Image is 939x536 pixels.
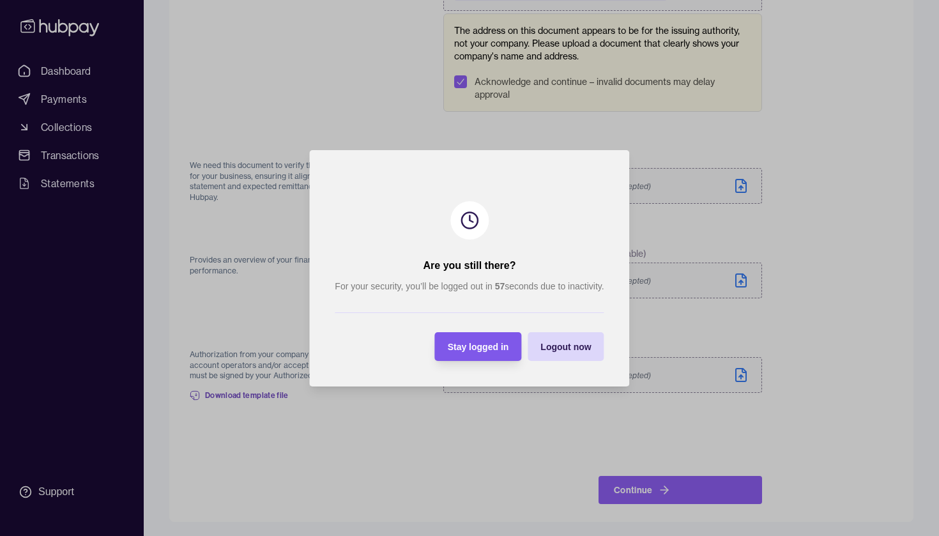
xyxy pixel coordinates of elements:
[424,259,516,273] h2: Are you still there?
[495,281,505,291] strong: 57
[335,279,604,293] p: For your security, you’ll be logged out in seconds due to inactivity.
[540,342,591,352] span: Logout now
[448,342,509,352] span: Stay logged in
[435,332,522,361] button: Stay logged in
[528,332,604,361] button: Logout now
